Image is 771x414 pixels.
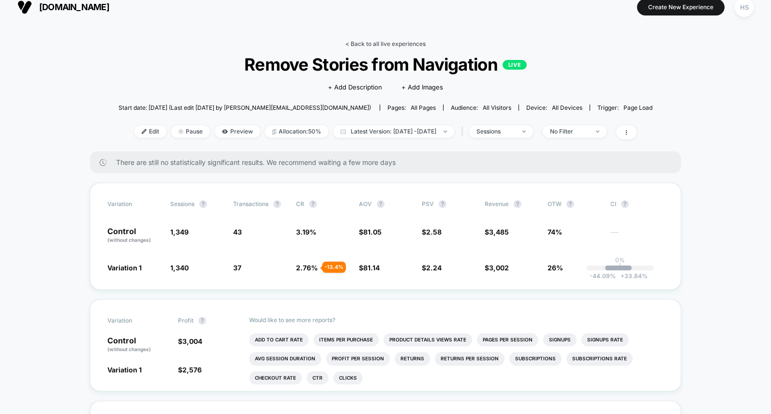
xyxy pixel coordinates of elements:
button: ? [273,200,281,208]
span: | [459,126,469,138]
span: (without changes) [107,346,151,352]
span: Transactions [233,201,268,207]
span: All Visitors [483,104,511,111]
li: Signups [543,333,577,347]
p: 0% [615,257,625,264]
span: 2.76 % [296,264,318,272]
li: Product Details Views Rate [384,333,472,347]
span: 3,485 [489,228,509,236]
div: Audience: [451,104,511,111]
span: 3.19 % [296,228,316,236]
a: < Back to all live experiences [345,40,426,47]
span: Profit [178,317,193,324]
span: Pause [171,125,210,138]
span: Edit [134,125,166,138]
span: 43 [233,228,242,236]
p: Would like to see more reports? [249,317,664,324]
p: | [619,263,621,270]
img: end [522,131,526,133]
span: 37 [233,264,241,272]
span: $ [422,264,442,272]
span: + [621,272,624,280]
button: ? [566,200,574,208]
span: 1,349 [170,228,189,236]
span: PSV [422,201,434,207]
div: sessions [476,128,515,135]
div: No Filter [550,128,589,135]
li: Add To Cart Rate [249,333,309,347]
span: Variation 1 [107,264,142,272]
p: Control [107,337,168,353]
span: -44.09 % [590,273,616,280]
span: [DOMAIN_NAME] [39,2,109,13]
span: Revenue [485,201,509,207]
span: 1,340 [170,264,189,272]
li: Pages Per Session [477,333,538,347]
span: $ [178,366,202,374]
button: ? [199,200,207,208]
li: Avg Session Duration [249,352,321,366]
span: + Add Description [328,83,382,92]
div: - 13.4 % [322,262,346,273]
span: (without changes) [107,237,151,243]
button: ? [198,317,206,325]
li: Ctr [307,371,328,385]
li: Items Per Purchase [313,333,379,347]
span: 3,002 [489,264,509,272]
img: edit [142,129,147,134]
span: 2.24 [426,264,442,272]
li: Returns Per Session [435,352,504,366]
img: end [444,131,447,133]
span: Remove Stories from Navigation [145,55,625,74]
span: 2,576 [182,366,202,374]
div: Pages: [387,104,436,111]
img: calendar [341,129,346,134]
span: $ [178,337,202,345]
span: $ [485,264,509,272]
li: Subscriptions [509,352,562,366]
span: + Add Images [401,84,443,91]
span: 26% [548,264,563,272]
span: $ [485,228,509,236]
span: Latest Version: [DATE] - [DATE] [333,125,454,138]
div: Trigger: [597,104,652,111]
button: ? [621,200,629,208]
span: Start date: [DATE] (Last edit [DATE] by [PERSON_NAME][EMAIL_ADDRESS][DOMAIN_NAME]) [119,104,371,111]
button: ? [439,200,446,208]
button: ? [309,200,317,208]
span: Page Load [623,104,652,111]
li: Clicks [333,371,363,385]
img: end [596,131,599,133]
span: Sessions [170,201,194,207]
span: --- [610,230,664,244]
p: LIVE [503,60,527,70]
span: CI [610,200,664,208]
span: all pages [411,104,436,111]
span: OTW [548,200,601,208]
span: Variation [107,317,161,325]
button: ? [377,200,385,208]
span: 81.05 [363,228,382,236]
img: rebalance [272,129,276,134]
span: 3,004 [182,337,202,345]
span: $ [359,228,382,236]
span: Variation 1 [107,366,142,374]
span: all devices [552,104,582,111]
li: Checkout Rate [249,371,302,385]
span: Preview [215,125,260,138]
span: Variation [107,200,161,208]
img: end [178,129,183,134]
span: AOV [359,201,372,207]
li: Subscriptions Rate [566,352,633,366]
span: There are still no statistically significant results. We recommend waiting a few more days [116,159,662,166]
li: Signups Rate [581,333,629,347]
span: 33.84 % [616,273,648,280]
span: 74% [548,228,562,236]
span: 2.58 [426,228,442,236]
span: Device: [519,104,590,111]
span: Allocation: 50% [265,125,328,138]
li: Returns [395,352,430,366]
span: $ [359,264,380,272]
p: Control [107,227,161,244]
span: CR [296,201,304,207]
